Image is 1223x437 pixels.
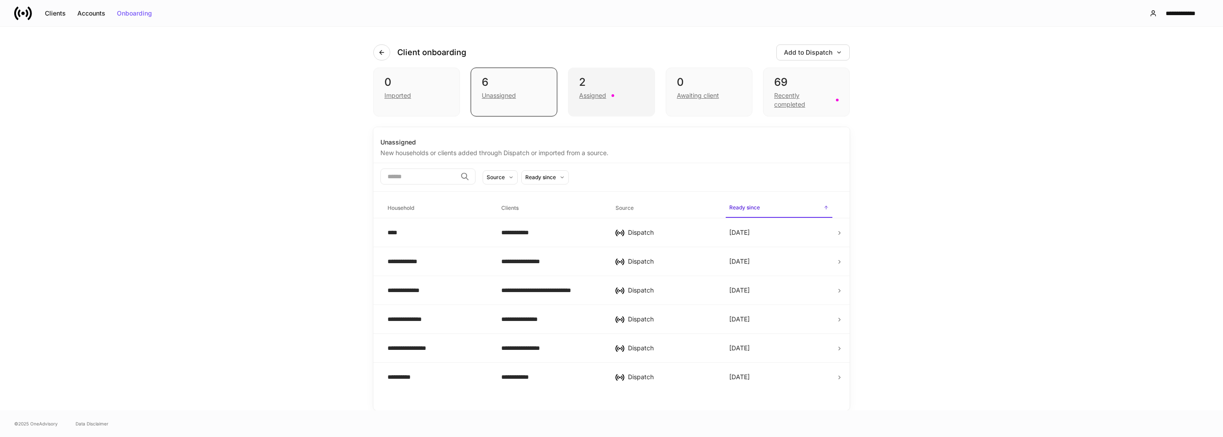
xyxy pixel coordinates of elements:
[45,10,66,16] div: Clients
[628,228,715,237] div: Dispatch
[729,373,750,381] p: [DATE]
[384,91,411,100] div: Imported
[388,204,414,212] h6: Household
[77,10,105,16] div: Accounts
[729,344,750,353] p: [DATE]
[774,75,839,89] div: 69
[628,373,715,381] div: Dispatch
[677,91,719,100] div: Awaiting client
[726,199,832,218] span: Ready since
[677,75,741,89] div: 0
[568,68,655,116] div: 2Assigned
[628,344,715,353] div: Dispatch
[628,257,715,266] div: Dispatch
[579,75,643,89] div: 2
[521,170,569,184] button: Ready since
[729,286,750,295] p: [DATE]
[612,199,719,217] span: Source
[628,286,715,295] div: Dispatch
[763,68,850,116] div: 69Recently completed
[482,91,516,100] div: Unassigned
[729,203,760,212] h6: Ready since
[615,204,634,212] h6: Source
[384,199,491,217] span: Household
[39,6,72,20] button: Clients
[380,138,843,147] div: Unassigned
[14,420,58,427] span: © 2025 OneAdvisory
[380,147,843,157] div: New households or clients added through Dispatch or imported from a source.
[111,6,158,20] button: Onboarding
[384,75,449,89] div: 0
[117,10,152,16] div: Onboarding
[482,75,546,89] div: 6
[729,315,750,324] p: [DATE]
[774,91,831,109] div: Recently completed
[776,44,850,60] button: Add to Dispatch
[501,204,519,212] h6: Clients
[487,173,505,181] div: Source
[373,68,460,116] div: 0Imported
[729,228,750,237] p: [DATE]
[498,199,604,217] span: Clients
[72,6,111,20] button: Accounts
[397,47,466,58] h4: Client onboarding
[729,257,750,266] p: [DATE]
[784,49,842,56] div: Add to Dispatch
[628,315,715,324] div: Dispatch
[525,173,556,181] div: Ready since
[666,68,752,116] div: 0Awaiting client
[483,170,518,184] button: Source
[471,68,557,116] div: 6Unassigned
[579,91,606,100] div: Assigned
[76,420,108,427] a: Data Disclaimer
